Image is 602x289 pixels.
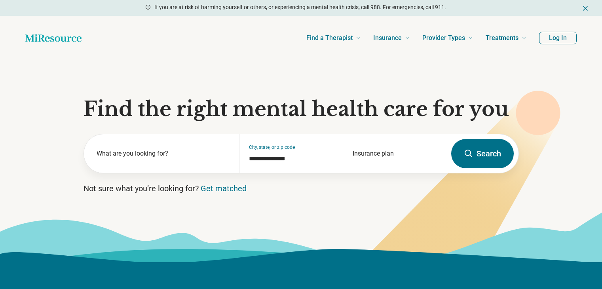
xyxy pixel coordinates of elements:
button: Log In [539,32,577,44]
span: Treatments [486,32,518,44]
a: Get matched [201,184,247,193]
span: Find a Therapist [306,32,353,44]
span: Insurance [373,32,402,44]
button: Search [451,139,514,168]
a: Find a Therapist [306,22,361,54]
a: Treatments [486,22,526,54]
a: Home page [25,30,82,46]
h1: Find the right mental health care for you [84,97,519,121]
button: Dismiss [581,3,589,13]
p: Not sure what you’re looking for? [84,183,519,194]
p: If you are at risk of harming yourself or others, or experiencing a mental health crisis, call 98... [154,3,446,11]
a: Insurance [373,22,410,54]
span: Provider Types [422,32,465,44]
label: What are you looking for? [97,149,230,158]
a: Provider Types [422,22,473,54]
